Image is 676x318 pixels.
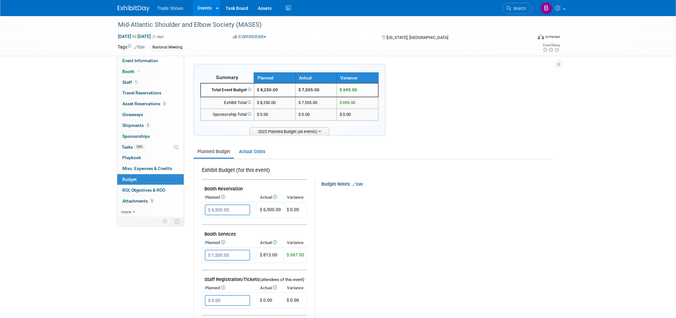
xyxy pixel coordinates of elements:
[162,101,167,106] span: 2
[204,100,251,106] div: Exhibit Total
[257,87,278,92] span: $ 8,250.00
[160,217,171,226] td: Personalize Event Tab Strip
[122,101,167,106] span: Asset Reservations
[257,193,284,202] th: Actual
[284,193,307,202] th: Variance
[231,33,269,40] button: Committed
[117,207,184,217] a: more
[340,100,355,105] span: $ 695.00
[134,144,145,149] span: 100%
[511,6,526,11] span: Search
[257,284,284,292] th: Actual
[117,142,184,152] a: Tasks100%
[122,123,150,128] span: Shipments
[117,120,184,131] a: Shipments3
[117,66,184,77] a: Booth
[116,19,522,31] div: Mid-Atlantic Shoulder and Elbow Society (MASES)
[122,144,145,150] span: Tasks
[194,146,234,158] a: Planned Budget
[134,45,145,49] a: Edit
[257,100,276,105] span: $ 8,250.00
[118,44,145,51] td: Tags
[202,284,257,292] th: Planned
[202,270,307,284] td: Staff Registration/Tickets
[122,90,161,95] span: Travel Reservations
[503,3,532,14] a: Search
[117,77,184,88] a: Staff1
[296,83,337,97] td: $ 7,555.00
[122,134,150,139] span: Sponsorships
[204,112,251,118] div: Sponsorship Total
[257,238,284,247] th: Actual
[122,112,143,117] span: Giveaways
[340,87,357,92] span: $ 695.00
[117,109,184,120] a: Giveaways
[122,80,138,85] span: Staff
[117,88,184,98] a: Travel Reservations
[387,35,448,40] span: [US_STATE], [GEOGRAPHIC_DATA]
[157,6,183,11] span: Trade Shows
[145,123,150,128] span: 3
[202,238,257,247] th: Planned
[117,131,184,142] a: Sponsorships
[118,33,151,39] span: [DATE] [DATE]
[284,284,307,292] th: Variance
[202,180,307,193] td: Booth Reservation
[150,44,184,51] div: National Meeting
[117,55,184,66] a: Event Information
[137,70,141,73] i: Booth reservation complete
[134,80,138,85] span: 1
[259,277,304,282] span: (attendees of this event)
[352,182,363,187] a: Edit
[296,73,337,83] th: Actual
[540,2,552,14] img: Becca Rensi
[171,217,184,226] td: Toggle Event Tabs
[340,112,351,117] span: $ 0.00
[122,177,137,182] span: Budget
[122,198,154,203] span: Attachments
[296,109,337,121] td: $ 0.00
[131,34,137,39] span: to
[122,166,172,171] span: Misc. Expenses & Credits
[257,248,284,263] td: $ 813.00
[122,188,165,193] span: ROI, Objectives & ROO
[204,87,251,93] div: Total Event Budget
[150,198,154,203] span: 5
[250,127,329,135] span: 2025 Planned Budget (all events)
[202,193,257,202] th: Planned
[202,225,307,239] td: Booth Services
[121,209,131,214] span: more
[202,167,304,177] div: Exhibit Budget (for this event)
[257,112,268,117] span: $ 0.00
[260,207,281,212] span: $ 6,500.00
[287,252,304,257] span: $ 687.00
[216,74,238,80] span: Summary
[284,238,307,247] th: Variance
[545,34,560,39] div: In-Person
[287,298,299,303] span: $ 0.00
[117,185,184,196] a: ROI, Objectives & ROO
[321,179,553,188] div: Budget Notes:
[538,34,544,39] img: Format-Inperson.png
[235,146,269,158] a: Actual Costs
[287,207,299,212] span: $ 0.00
[117,163,184,174] a: Misc. Expenses & Credits
[118,5,150,12] img: ExhibitDay
[254,73,296,83] th: Planned
[542,44,560,47] div: Event Rating
[117,99,184,109] a: Asset Reservations2
[117,196,184,206] a: Attachments5
[117,174,184,185] a: Budget
[122,69,142,74] span: Booth
[152,35,164,39] span: (1 day)
[257,293,284,308] td: $ 0.00
[122,155,141,160] span: Playbook
[117,152,184,163] a: Playbook
[122,58,158,63] span: Event Information
[296,97,337,109] td: $ 7,555.00
[494,33,560,43] div: Event Format
[337,73,378,83] th: Variance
